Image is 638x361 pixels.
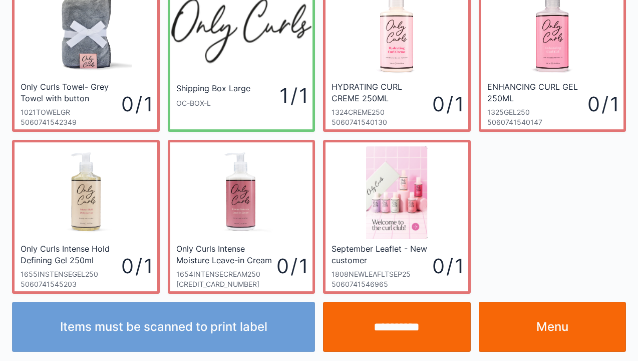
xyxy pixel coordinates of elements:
div: 1324CREME250 [332,107,432,117]
div: HYDRATING CURL CREME 250ML [332,81,430,103]
a: Menu [479,302,626,352]
img: Downloads-NEW-customer-SEPT-25.png [366,146,428,239]
div: Only Curls Towel- Grey Towel with button fastening [21,81,119,103]
div: 0 / 1 [587,90,617,118]
div: 5060741540147 [487,117,588,127]
a: September Leaflet - New customer1808NEWLEAFLTSEP2550607415469650 / 1 [323,140,471,294]
img: IntenseHoldDefiningGel-250ml_1200x.jpg [40,146,132,239]
div: 0 / 1 [432,252,462,280]
div: 0 / 1 [276,252,306,280]
div: ENHANCING CURL GEL 250ML [487,81,585,103]
div: 5060741542349 [21,117,121,127]
div: 0 / 1 [121,90,151,118]
img: IntenseMoistureLeave-InCream-250ml_1200x.jpg [195,146,287,239]
div: 1654INTENSECREAM250 [176,269,277,279]
div: 0 / 1 [432,90,462,118]
div: Only Curls Intense Hold Defining Gel 250ml [21,243,119,265]
div: 5060741540130 [332,117,432,127]
div: [CREDIT_CARD_NUMBER] [176,279,277,289]
a: Only Curls Intense Moisture Leave-in Cream 250ml1654INTENSECREAM250[CREDIT_CARD_NUMBER]0 / 1 [168,140,315,294]
div: 1808NEWLEAFLTSEP25 [332,269,432,279]
div: OC-BOX-L [176,98,253,108]
div: Only Curls Intense Moisture Leave-in Cream 250ml [176,243,274,265]
div: 5060741546965 [332,279,432,289]
div: 1655INSTENSEGEL250 [21,269,121,279]
div: 1325GEL250 [487,107,588,117]
div: 1021TOWELGR [21,107,121,117]
div: 0 / 1 [121,252,151,280]
div: Shipping Box Large [176,83,250,94]
div: 5060741545203 [21,279,121,289]
div: 1 / 1 [253,81,307,110]
a: Only Curls Intense Hold Defining Gel 250ml1655INSTENSEGEL25050607415452030 / 1 [12,140,160,294]
div: September Leaflet - New customer [332,243,430,265]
